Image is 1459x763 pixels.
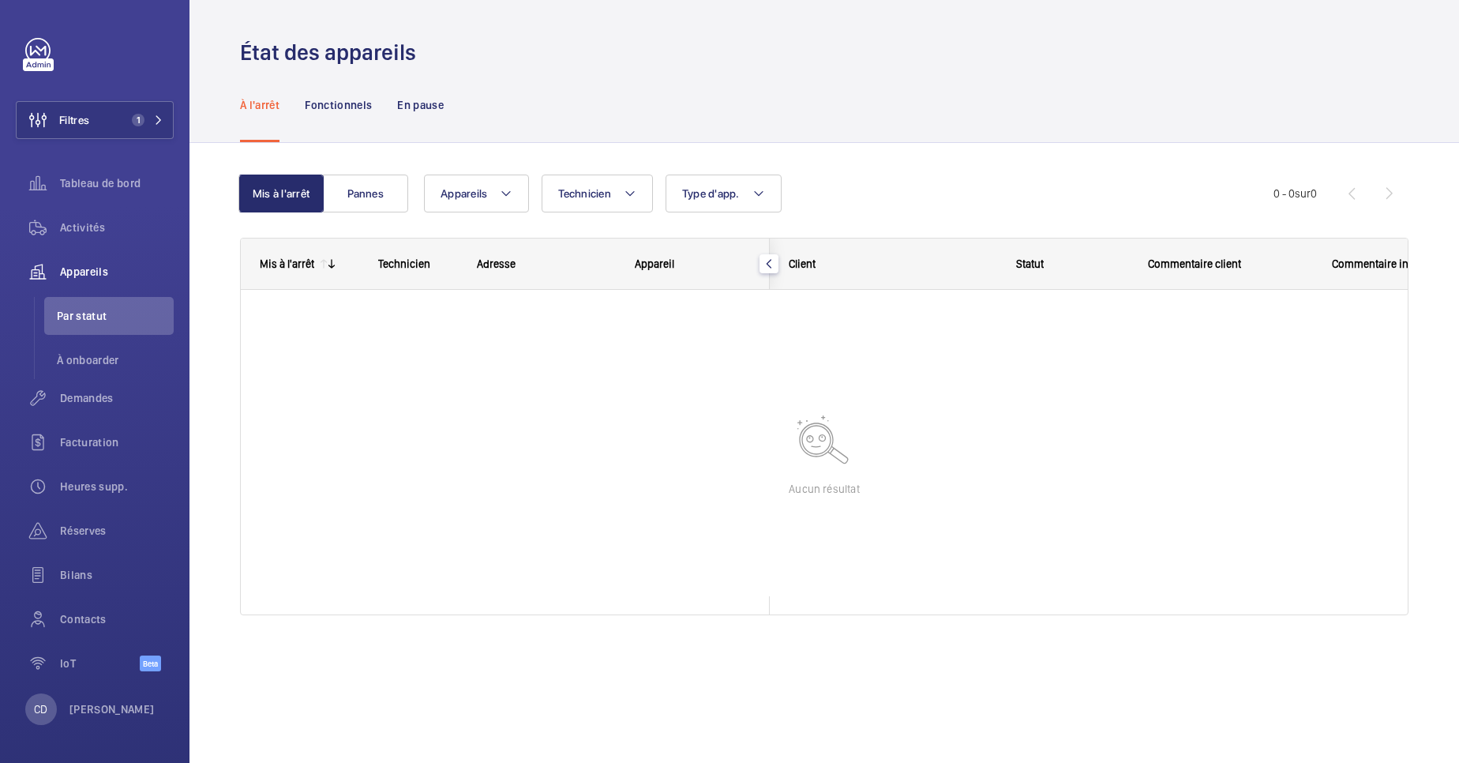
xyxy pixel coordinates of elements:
button: Appareils [424,175,529,212]
span: Réserves [60,523,174,539]
div: Mis à l'arrêt [260,257,314,270]
span: Technicien [378,257,430,270]
span: Par statut [57,308,174,324]
span: Appareils [441,187,487,200]
p: En pause [397,97,444,113]
span: Filtres [59,112,89,128]
span: Statut [1016,257,1044,270]
button: Filtres1 [16,101,174,139]
p: CD [34,701,47,717]
span: Contacts [60,611,174,627]
span: Commentaire client [1148,257,1241,270]
h1: État des appareils [240,38,426,67]
span: IoT [60,656,140,671]
span: Heures supp. [60,479,174,494]
span: Activités [60,220,174,235]
button: Type d'app. [666,175,782,212]
span: Adresse [477,257,516,270]
button: Technicien [542,175,653,212]
span: Beta [140,656,161,671]
p: Fonctionnels [305,97,372,113]
span: Technicien [558,187,611,200]
span: Tableau de bord [60,175,174,191]
span: Type d'app. [682,187,740,200]
p: À l'arrêt [240,97,279,113]
span: Client [789,257,816,270]
button: Pannes [323,175,408,212]
span: Commentaire interne [1332,257,1433,270]
button: Mis à l'arrêt [238,175,324,212]
span: Facturation [60,434,174,450]
span: À onboarder [57,352,174,368]
div: Appareil [635,257,751,270]
span: 1 [132,114,144,126]
span: Appareils [60,264,174,280]
span: Demandes [60,390,174,406]
span: sur [1295,187,1311,200]
span: 0 - 0 0 [1273,188,1317,199]
span: Bilans [60,567,174,583]
p: [PERSON_NAME] [69,701,155,717]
